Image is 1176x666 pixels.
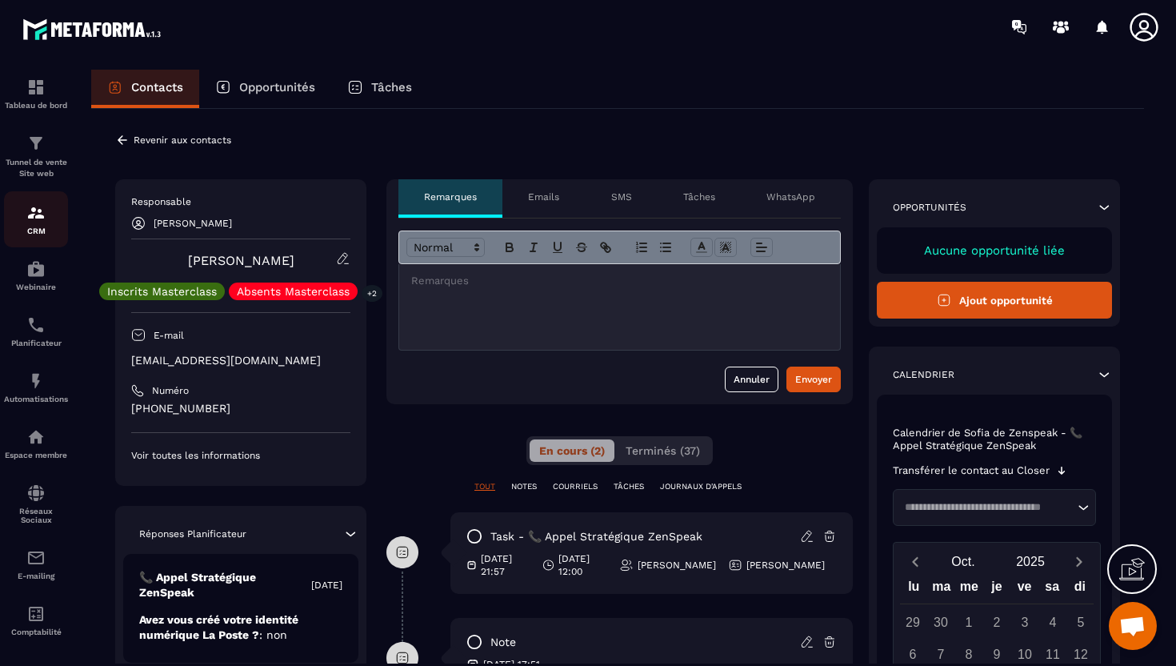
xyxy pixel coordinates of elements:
[1039,608,1067,636] div: 4
[900,576,928,604] div: lu
[746,559,825,572] p: [PERSON_NAME]
[139,570,311,600] p: 📞 Appel Stratégique ZenSpeak
[154,218,232,229] p: [PERSON_NAME]
[893,489,1096,526] div: Search for option
[528,191,559,203] p: Emails
[983,608,1011,636] div: 2
[4,471,68,536] a: social-networksocial-networkRéseaux Sociaux
[26,427,46,447] img: automations
[26,604,46,624] img: accountant
[154,329,184,342] p: E-mail
[766,191,815,203] p: WhatsApp
[955,608,983,636] div: 1
[893,243,1096,258] p: Aucune opportunité liée
[4,303,68,359] a: schedulerschedulerPlanificateur
[4,283,68,291] p: Webinaire
[786,367,841,392] button: Envoyer
[91,70,199,108] a: Contacts
[311,579,342,592] p: [DATE]
[877,282,1112,319] button: Ajout opportunité
[490,529,702,544] p: task - 📞 Appel Stratégique ZenSpeak
[660,481,742,492] p: JOURNAUX D'APPELS
[199,70,331,108] a: Opportunités
[558,552,607,578] p: [DATE] 12:00
[893,201,966,214] p: Opportunités
[424,191,477,203] p: Remarques
[26,371,46,391] img: automations
[4,247,68,303] a: automationsautomationsWebinaire
[474,481,495,492] p: TOUT
[1064,551,1094,572] button: Next month
[893,464,1050,477] p: Transférer le contact au Closer
[152,384,189,397] p: Numéro
[983,576,1011,604] div: je
[259,628,287,641] span: : non
[26,78,46,97] img: formation
[4,415,68,471] a: automationsautomationsEspace membre
[539,444,605,457] span: En cours (2)
[893,427,1096,452] p: Calendrier de Sofia de Zenspeak - 📞 Appel Stratégique ZenSpeak
[4,227,68,235] p: CRM
[188,253,294,268] a: [PERSON_NAME]
[930,548,997,576] button: Open months overlay
[131,449,350,462] p: Voir toutes les informations
[927,608,955,636] div: 30
[239,80,315,94] p: Opportunités
[371,80,412,94] p: Tâches
[4,191,68,247] a: formationformationCRM
[683,191,715,203] p: Tâches
[4,339,68,347] p: Planificateur
[638,559,716,572] p: [PERSON_NAME]
[490,635,516,650] p: note
[1066,576,1094,604] div: di
[997,548,1064,576] button: Open years overlay
[4,536,68,592] a: emailemailE-mailing
[139,612,342,643] p: Avez vous créé votre identité numérique La Poste ?
[26,483,46,503] img: social-network
[553,481,598,492] p: COURRIELS
[4,122,68,191] a: formationformationTunnel de vente Site web
[26,203,46,223] img: formation
[331,70,428,108] a: Tâches
[4,592,68,648] a: accountantaccountantComptabilité
[4,628,68,636] p: Comptabilité
[1109,602,1157,650] div: Ouvrir le chat
[26,134,46,153] img: formation
[955,576,983,604] div: me
[928,576,956,604] div: ma
[893,368,954,381] p: Calendrier
[1010,576,1038,604] div: ve
[4,572,68,580] p: E-mailing
[107,286,217,297] p: Inscrits Masterclass
[139,528,246,540] p: Réponses Planificateur
[4,507,68,524] p: Réseaux Sociaux
[511,481,537,492] p: NOTES
[22,14,166,44] img: logo
[900,551,930,572] button: Previous month
[530,439,614,462] button: En cours (2)
[4,157,68,179] p: Tunnel de vente Site web
[1067,608,1095,636] div: 5
[131,195,350,208] p: Responsable
[131,401,350,416] p: [PHONE_NUMBER]
[26,315,46,335] img: scheduler
[899,608,927,636] div: 29
[131,80,183,94] p: Contacts
[611,191,632,203] p: SMS
[131,353,350,368] p: [EMAIL_ADDRESS][DOMAIN_NAME]
[4,359,68,415] a: automationsautomationsAutomatisations
[626,444,700,457] span: Terminés (37)
[134,134,231,146] p: Revenir aux contacts
[4,395,68,403] p: Automatisations
[899,499,1074,516] input: Search for option
[26,548,46,568] img: email
[4,66,68,122] a: formationformationTableau de bord
[616,439,710,462] button: Terminés (37)
[795,371,832,387] div: Envoyer
[237,286,350,297] p: Absents Masterclass
[362,285,382,302] p: +2
[725,367,778,392] button: Annuler
[614,481,644,492] p: TÂCHES
[481,552,530,578] p: [DATE] 21:57
[1011,608,1039,636] div: 3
